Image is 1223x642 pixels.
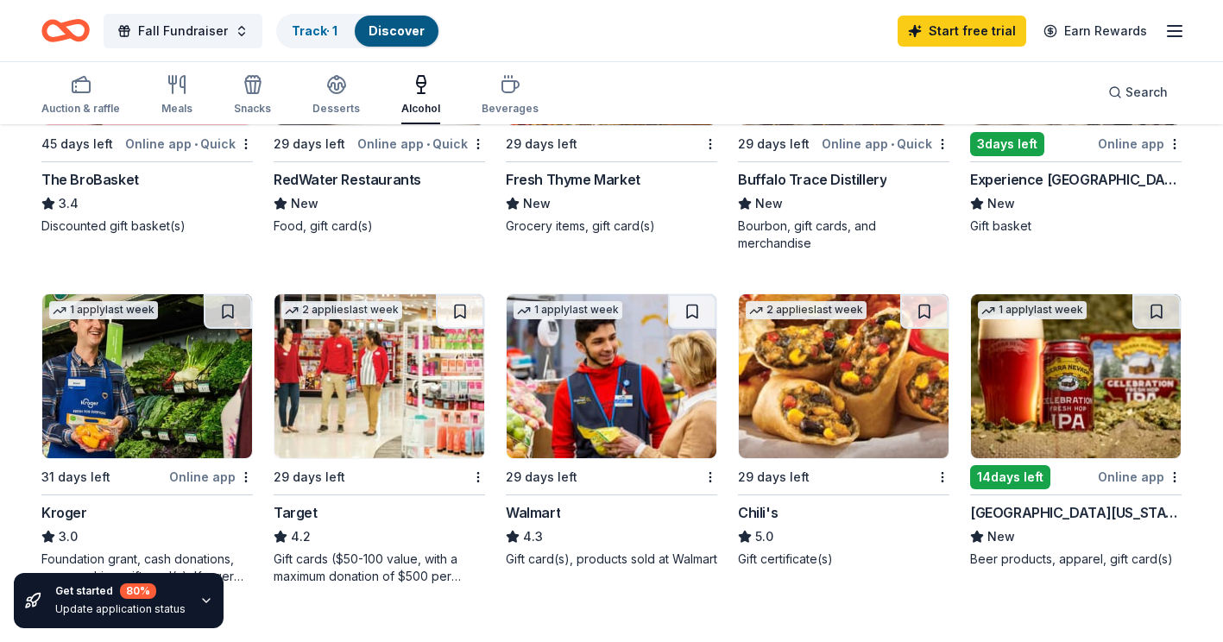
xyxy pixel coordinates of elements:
[738,169,886,190] div: Buffalo Trace Distillery
[891,137,894,151] span: •
[59,193,79,214] span: 3.4
[59,526,78,547] span: 3.0
[746,301,867,319] div: 2 applies last week
[523,193,551,214] span: New
[755,526,773,547] span: 5.0
[482,102,539,116] div: Beverages
[970,132,1044,156] div: 3 days left
[514,301,622,319] div: 1 apply last week
[276,14,440,48] button: Track· 1Discover
[125,133,253,154] div: Online app Quick
[169,466,253,488] div: Online app
[978,301,1087,319] div: 1 apply last week
[755,193,783,214] span: New
[506,502,560,523] div: Walmart
[506,293,717,568] a: Image for Walmart1 applylast week29 days leftWalmart4.3Gift card(s), products sold at Walmart
[312,67,360,124] button: Desserts
[49,301,158,319] div: 1 apply last week
[987,526,1015,547] span: New
[970,551,1182,568] div: Beer products, apparel, gift card(s)
[41,551,253,585] div: Foundation grant, cash donations, sponsorships, gift card(s), Kroger products
[738,502,778,523] div: Chili's
[274,551,485,585] div: Gift cards ($50-100 value, with a maximum donation of $500 per year)
[41,169,139,190] div: The BroBasket
[898,16,1026,47] a: Start free trial
[970,217,1182,235] div: Gift basket
[970,293,1182,568] a: Image for Sierra Nevada1 applylast week14days leftOnline app[GEOGRAPHIC_DATA][US_STATE]NewBeer pr...
[739,294,949,458] img: Image for Chili's
[161,67,192,124] button: Meals
[42,294,252,458] img: Image for Kroger
[291,526,311,547] span: 4.2
[274,134,345,154] div: 29 days left
[401,67,440,124] button: Alcohol
[234,102,271,116] div: Snacks
[41,502,87,523] div: Kroger
[738,293,949,568] a: Image for Chili's2 applieslast week29 days leftChili's5.0Gift certificate(s)
[274,293,485,585] a: Image for Target2 applieslast week29 days leftTarget4.2Gift cards ($50-100 value, with a maximum ...
[507,294,716,458] img: Image for Walmart
[738,551,949,568] div: Gift certificate(s)
[41,217,253,235] div: Discounted gift basket(s)
[41,467,110,488] div: 31 days left
[41,293,253,585] a: Image for Kroger1 applylast week31 days leftOnline appKroger3.0Foundation grant, cash donations, ...
[822,133,949,154] div: Online app Quick
[1098,133,1182,154] div: Online app
[506,551,717,568] div: Gift card(s), products sold at Walmart
[738,467,810,488] div: 29 days left
[971,294,1181,458] img: Image for Sierra Nevada
[274,502,318,523] div: Target
[523,526,543,547] span: 4.3
[401,102,440,116] div: Alcohol
[274,217,485,235] div: Food, gift card(s)
[970,465,1050,489] div: 14 days left
[1098,466,1182,488] div: Online app
[138,21,228,41] span: Fall Fundraiser
[55,583,186,599] div: Get started
[738,134,810,154] div: 29 days left
[291,193,318,214] span: New
[506,467,577,488] div: 29 days left
[41,134,113,154] div: 45 days left
[506,169,640,190] div: Fresh Thyme Market
[281,301,402,319] div: 2 applies last week
[970,502,1182,523] div: [GEOGRAPHIC_DATA][US_STATE]
[41,102,120,116] div: Auction & raffle
[194,137,198,151] span: •
[312,102,360,116] div: Desserts
[274,467,345,488] div: 29 days left
[987,193,1015,214] span: New
[120,583,156,599] div: 80 %
[55,602,186,616] div: Update application status
[506,217,717,235] div: Grocery items, gift card(s)
[161,102,192,116] div: Meals
[234,67,271,124] button: Snacks
[482,67,539,124] button: Beverages
[970,169,1182,190] div: Experience [GEOGRAPHIC_DATA]
[426,137,430,151] span: •
[1094,75,1182,110] button: Search
[506,134,577,154] div: 29 days left
[369,23,425,38] a: Discover
[1125,82,1168,103] span: Search
[738,217,949,252] div: Bourbon, gift cards, and merchandise
[104,14,262,48] button: Fall Fundraiser
[357,133,485,154] div: Online app Quick
[41,10,90,51] a: Home
[41,67,120,124] button: Auction & raffle
[274,169,421,190] div: RedWater Restaurants
[1033,16,1157,47] a: Earn Rewards
[274,294,484,458] img: Image for Target
[292,23,337,38] a: Track· 1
